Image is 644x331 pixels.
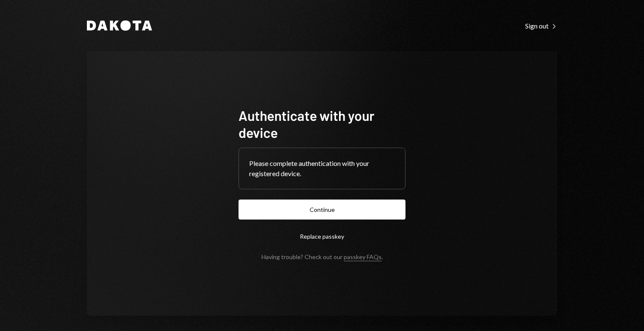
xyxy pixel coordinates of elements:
div: Please complete authentication with your registered device. [249,158,395,179]
h1: Authenticate with your device [239,107,405,141]
a: passkey FAQs [344,253,382,261]
button: Replace passkey [239,226,405,246]
button: Continue [239,200,405,220]
a: Sign out [525,21,557,30]
div: Sign out [525,22,557,30]
div: Having trouble? Check out our . [262,253,383,260]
